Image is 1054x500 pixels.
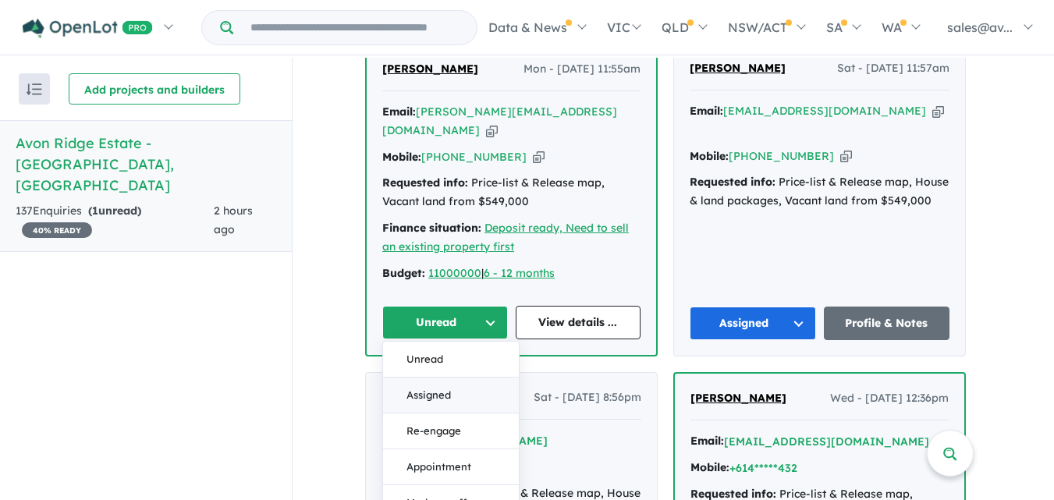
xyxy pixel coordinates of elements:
[382,266,425,280] strong: Budget:
[516,306,641,339] a: View details ...
[381,486,467,500] strong: Requested info:
[724,434,929,450] button: [EMAIL_ADDRESS][DOMAIN_NAME]
[381,388,477,407] a: [PERSON_NAME]
[840,148,852,165] button: Copy
[690,61,786,75] span: [PERSON_NAME]
[382,62,478,76] span: [PERSON_NAME]
[382,60,478,79] a: [PERSON_NAME]
[690,434,724,448] strong: Email:
[690,391,786,405] span: [PERSON_NAME]
[382,105,617,137] a: [PERSON_NAME][EMAIL_ADDRESS][DOMAIN_NAME]
[690,175,775,189] strong: Requested info:
[484,266,555,280] a: 6 - 12 months
[837,59,949,78] span: Sat - [DATE] 11:57am
[382,306,508,339] button: Unread
[382,221,481,235] strong: Finance situation:
[690,173,949,211] div: Price-list & Release map, House & land packages, Vacant land from $549,000
[88,204,141,218] strong: ( unread)
[533,149,545,165] button: Copy
[486,122,498,139] button: Copy
[932,103,944,119] button: Copy
[382,105,416,119] strong: Email:
[16,133,276,196] h5: Avon Ridge Estate - [GEOGRAPHIC_DATA] , [GEOGRAPHIC_DATA]
[236,11,474,44] input: Try estate name, suburb, builder or developer
[523,60,641,79] span: Mon - [DATE] 11:55am
[729,149,834,163] a: [PHONE_NUMBER]
[690,104,723,118] strong: Email:
[824,307,950,340] a: Profile & Notes
[381,459,421,473] strong: Mobile:
[383,413,519,449] button: Re-engage
[690,149,729,163] strong: Mobile:
[382,176,468,190] strong: Requested info:
[690,59,786,78] a: [PERSON_NAME]
[382,264,641,283] div: |
[690,460,729,474] strong: Mobile:
[382,221,629,254] a: Deposit ready, Need to sell an existing property first
[22,222,92,238] span: 40 % READY
[382,150,421,164] strong: Mobile:
[690,307,816,340] button: Assigned
[381,433,415,447] strong: Email:
[92,204,98,218] span: 1
[830,389,949,408] span: Wed - [DATE] 12:36pm
[27,83,42,95] img: sort.svg
[421,150,527,164] a: [PHONE_NUMBER]
[690,389,786,408] a: [PERSON_NAME]
[428,266,481,280] a: 11000000
[382,174,641,211] div: Price-list & Release map, Vacant land from $549,000
[383,342,519,378] button: Unread
[16,202,214,239] div: 137 Enquir ies
[947,20,1013,35] span: sales@av...
[534,388,641,407] span: Sat - [DATE] 8:56pm
[383,378,519,413] button: Assigned
[723,104,926,118] a: [EMAIL_ADDRESS][DOMAIN_NAME]
[69,73,240,105] button: Add projects and builders
[214,204,253,236] span: 2 hours ago
[381,390,477,404] span: [PERSON_NAME]
[23,19,153,38] img: Openlot PRO Logo White
[383,449,519,485] button: Appointment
